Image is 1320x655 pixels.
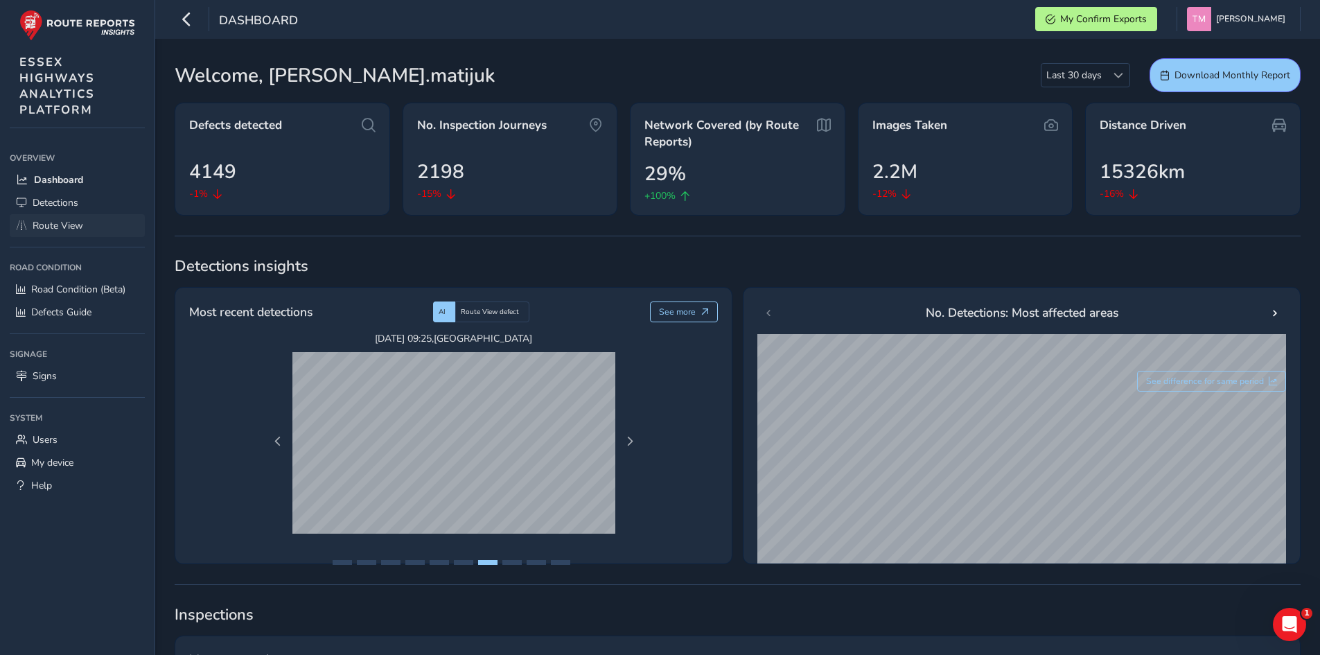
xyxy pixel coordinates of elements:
[1137,371,1287,392] button: See difference for same period
[175,604,1301,625] span: Inspections
[455,302,529,322] div: Route View defect
[1035,7,1157,31] button: My Confirm Exports
[189,186,208,201] span: -1%
[31,306,91,319] span: Defects Guide
[219,12,298,31] span: Dashboard
[189,157,236,186] span: 4149
[33,219,83,232] span: Route View
[10,408,145,428] div: System
[644,189,676,203] span: +100%
[175,61,495,90] span: Welcome, [PERSON_NAME].matijuk
[1301,608,1312,619] span: 1
[381,560,401,565] button: Page 3
[461,307,519,317] span: Route View defect
[650,302,719,322] button: See more
[33,196,78,209] span: Detections
[1187,7,1290,31] button: [PERSON_NAME]
[10,428,145,451] a: Users
[10,257,145,278] div: Road Condition
[10,365,145,387] a: Signs
[10,214,145,237] a: Route View
[439,307,446,317] span: AI
[292,332,615,345] span: [DATE] 09:25 , [GEOGRAPHIC_DATA]
[19,54,95,118] span: ESSEX HIGHWAYS ANALYTICS PLATFORM
[1041,64,1107,87] span: Last 30 days
[872,186,897,201] span: -12%
[31,456,73,469] span: My device
[430,560,449,565] button: Page 5
[620,432,640,451] button: Next Page
[175,256,1301,277] span: Detections insights
[33,433,58,446] span: Users
[527,560,546,565] button: Page 9
[417,117,547,134] span: No. Inspection Journeys
[10,451,145,474] a: My device
[551,560,570,565] button: Page 10
[1146,376,1264,387] span: See difference for same period
[10,191,145,214] a: Detections
[268,432,288,451] button: Previous Page
[189,303,313,321] span: Most recent detections
[644,117,812,150] span: Network Covered (by Route Reports)
[872,157,917,186] span: 2.2M
[1100,117,1186,134] span: Distance Driven
[19,10,135,41] img: rr logo
[1060,12,1147,26] span: My Confirm Exports
[1150,58,1301,92] button: Download Monthly Report
[34,173,83,186] span: Dashboard
[1216,7,1285,31] span: [PERSON_NAME]
[10,344,145,365] div: Signage
[1100,157,1185,186] span: 15326km
[357,560,376,565] button: Page 2
[31,283,125,296] span: Road Condition (Beta)
[1100,186,1124,201] span: -16%
[502,560,522,565] button: Page 8
[10,278,145,301] a: Road Condition (Beta)
[333,560,352,565] button: Page 1
[433,302,455,322] div: AI
[405,560,425,565] button: Page 4
[33,369,57,383] span: Signs
[10,474,145,497] a: Help
[10,148,145,168] div: Overview
[1273,608,1306,641] iframe: Intercom live chat
[417,157,464,186] span: 2198
[10,301,145,324] a: Defects Guide
[10,168,145,191] a: Dashboard
[644,159,686,189] span: 29%
[454,560,473,565] button: Page 6
[417,186,441,201] span: -15%
[31,479,52,492] span: Help
[478,560,498,565] button: Page 7
[872,117,947,134] span: Images Taken
[659,306,696,317] span: See more
[189,117,282,134] span: Defects detected
[926,304,1118,322] span: No. Detections: Most affected areas
[1187,7,1211,31] img: diamond-layout
[1174,69,1290,82] span: Download Monthly Report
